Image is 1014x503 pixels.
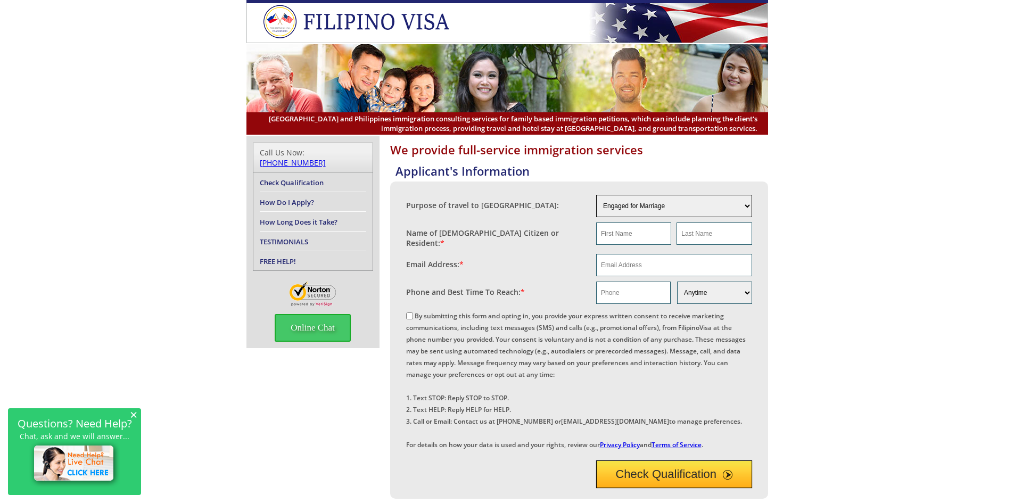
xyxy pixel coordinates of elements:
input: By submitting this form and opting in, you provide your express written consent to receive market... [406,312,413,319]
input: First Name [596,222,671,245]
img: live-chat-icon.png [29,441,120,488]
a: How Long Does it Take? [260,217,337,227]
a: TESTIMONIALS [260,237,308,246]
a: Privacy Policy [600,440,640,449]
a: FREE HELP! [260,257,296,266]
a: How Do I Apply? [260,197,314,207]
h4: Applicant's Information [395,163,768,179]
label: By submitting this form and opting in, you provide your express written consent to receive market... [406,311,746,449]
h2: Questions? Need Help? [13,419,136,428]
label: Email Address: [406,259,464,269]
input: Last Name [677,222,752,245]
a: [PHONE_NUMBER] [260,158,326,168]
label: Purpose of travel to [GEOGRAPHIC_DATA]: [406,200,559,210]
div: Call Us Now: [260,147,366,168]
select: Phone and Best Reach Time are required. [677,282,752,304]
span: Online Chat [275,314,351,342]
a: Check Qualification [260,178,324,187]
p: Chat, ask and we will answer... [13,432,136,441]
span: [GEOGRAPHIC_DATA] and Philippines immigration consulting services for family based immigration pe... [257,114,757,133]
input: Email Address [596,254,752,276]
button: Check Qualification [596,460,752,488]
label: Name of [DEMOGRAPHIC_DATA] Citizen or Resident: [406,228,586,248]
input: Phone [596,282,671,304]
span: × [130,410,137,419]
h1: We provide full-service immigration services [390,142,768,158]
a: Terms of Service [652,440,702,449]
label: Phone and Best Time To Reach: [406,287,525,297]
